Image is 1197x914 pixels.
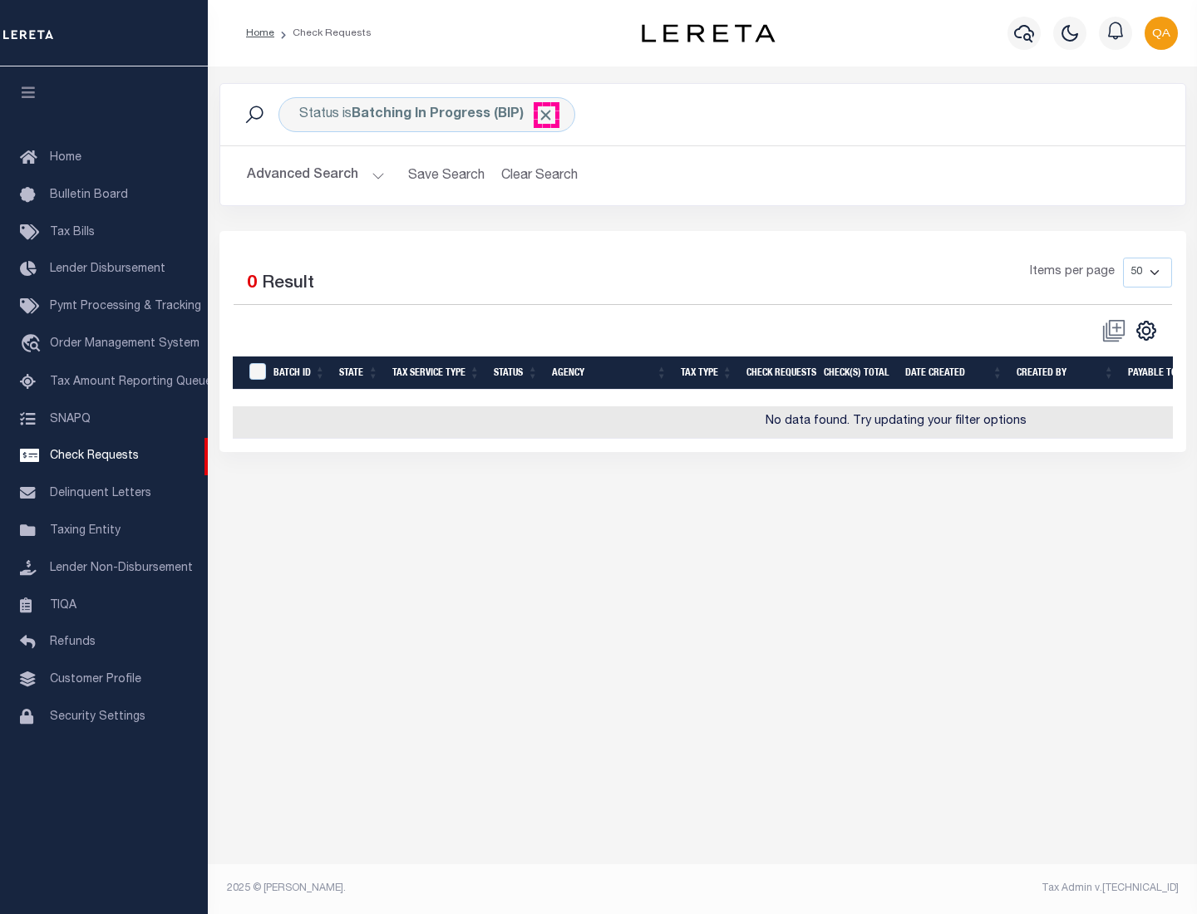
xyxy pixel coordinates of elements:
[274,26,372,41] li: Check Requests
[50,301,201,312] span: Pymt Processing & Tracking
[50,152,81,164] span: Home
[50,338,199,350] span: Order Management System
[386,356,487,391] th: Tax Service Type: activate to sort column ascending
[674,356,740,391] th: Tax Type: activate to sort column ascending
[50,450,139,462] span: Check Requests
[214,881,703,896] div: 2025 © [PERSON_NAME].
[487,356,545,391] th: Status: activate to sort column ascending
[899,356,1010,391] th: Date Created: activate to sort column ascending
[20,334,47,356] i: travel_explore
[50,413,91,425] span: SNAPQ
[50,525,121,537] span: Taxing Entity
[537,106,554,124] span: Click to Remove
[642,24,775,42] img: logo-dark.svg
[247,275,257,292] span: 0
[50,376,212,388] span: Tax Amount Reporting Queue
[1145,17,1178,50] img: svg+xml;base64,PHN2ZyB4bWxucz0iaHR0cDovL3d3dy53My5vcmcvMjAwMC9zdmciIHBvaW50ZXItZXZlbnRzPSJub25lIi...
[246,28,274,38] a: Home
[50,674,141,685] span: Customer Profile
[495,160,585,192] button: Clear Search
[50,189,128,201] span: Bulletin Board
[262,271,314,297] label: Result
[817,356,899,391] th: Check(s) Total
[247,160,385,192] button: Advanced Search
[1030,263,1115,282] span: Items per page
[332,356,386,391] th: State: activate to sort column ascending
[352,108,554,121] b: Batching In Progress (BIP)
[267,356,332,391] th: Batch Id: activate to sort column ascending
[715,881,1179,896] div: Tax Admin v.[TECHNICAL_ID]
[50,488,151,499] span: Delinquent Letters
[50,563,193,574] span: Lender Non-Disbursement
[1010,356,1121,391] th: Created By: activate to sort column ascending
[50,263,165,275] span: Lender Disbursement
[740,356,817,391] th: Check Requests
[50,636,96,648] span: Refunds
[278,97,575,132] div: Status is
[545,356,674,391] th: Agency: activate to sort column ascending
[50,227,95,238] span: Tax Bills
[398,160,495,192] button: Save Search
[50,599,76,611] span: TIQA
[50,711,145,723] span: Security Settings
